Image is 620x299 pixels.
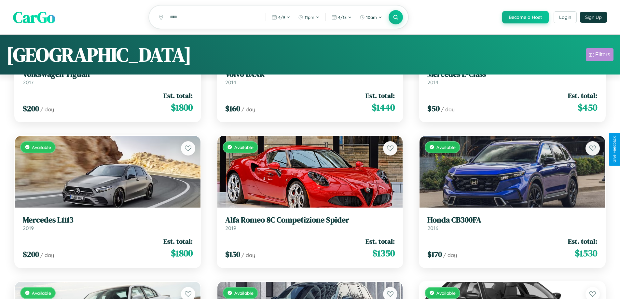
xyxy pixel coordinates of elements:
[241,252,255,258] span: / day
[163,237,193,246] span: Est. total:
[427,70,597,79] h3: Mercedes E-Class
[427,79,438,86] span: 2014
[436,144,456,150] span: Available
[372,247,395,260] span: $ 1350
[365,91,395,100] span: Est. total:
[234,144,254,150] span: Available
[225,79,236,86] span: 2014
[225,225,236,231] span: 2019
[295,12,323,22] button: 11pm
[241,106,255,113] span: / day
[612,136,617,163] div: Give Feedback
[171,101,193,114] span: $ 1800
[427,70,597,86] a: Mercedes E-Class2014
[305,15,314,20] span: 11pm
[568,237,597,246] span: Est. total:
[225,249,240,260] span: $ 150
[427,215,597,225] h3: Honda CB300FA
[328,12,355,22] button: 4/18
[32,290,51,296] span: Available
[225,70,395,86] a: Volvo BXXR2014
[356,12,385,22] button: 10am
[427,103,440,114] span: $ 50
[234,290,254,296] span: Available
[23,70,193,86] a: Volkswagen Tiguan2017
[40,106,54,113] span: / day
[278,15,285,20] span: 4 / 9
[595,51,610,58] div: Filters
[365,237,395,246] span: Est. total:
[427,249,442,260] span: $ 170
[427,215,597,231] a: Honda CB300FA2016
[578,101,597,114] span: $ 450
[568,91,597,100] span: Est. total:
[23,215,193,231] a: Mercedes L11132019
[436,290,456,296] span: Available
[225,103,240,114] span: $ 160
[171,247,193,260] span: $ 1800
[443,252,457,258] span: / day
[225,70,395,79] h3: Volvo BXXR
[225,215,395,225] h3: Alfa Romeo 8C Competizione Spider
[372,101,395,114] span: $ 1440
[338,15,347,20] span: 4 / 18
[23,70,193,79] h3: Volkswagen Tiguan
[580,12,607,23] button: Sign Up
[23,103,39,114] span: $ 200
[586,48,613,61] button: Filters
[366,15,377,20] span: 10am
[23,215,193,225] h3: Mercedes L1113
[575,247,597,260] span: $ 1530
[23,225,34,231] span: 2019
[502,11,549,23] button: Become a Host
[427,225,438,231] span: 2016
[40,252,54,258] span: / day
[23,249,39,260] span: $ 200
[554,11,577,23] button: Login
[7,41,191,68] h1: [GEOGRAPHIC_DATA]
[269,12,294,22] button: 4/9
[163,91,193,100] span: Est. total:
[441,106,455,113] span: / day
[225,215,395,231] a: Alfa Romeo 8C Competizione Spider2019
[32,144,51,150] span: Available
[13,7,55,28] span: CarGo
[23,79,34,86] span: 2017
